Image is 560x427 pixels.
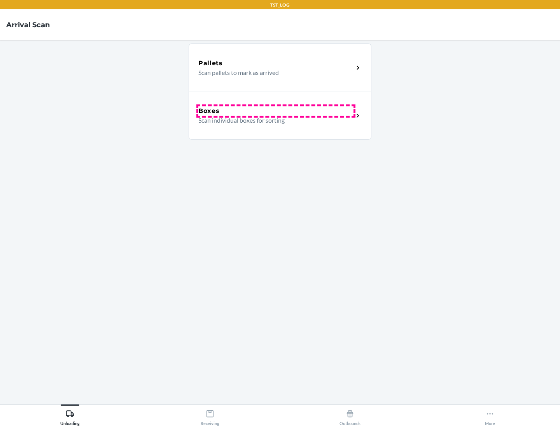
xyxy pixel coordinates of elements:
[270,2,290,9] p: TST_LOG
[189,43,371,92] a: PalletsScan pallets to mark as arrived
[280,404,420,426] button: Outbounds
[198,106,220,116] h5: Boxes
[198,68,347,77] p: Scan pallets to mark as arrived
[201,406,219,426] div: Receiving
[189,92,371,140] a: BoxesScan individual boxes for sorting
[198,59,223,68] h5: Pallets
[339,406,360,426] div: Outbounds
[60,406,80,426] div: Unloading
[140,404,280,426] button: Receiving
[485,406,495,426] div: More
[420,404,560,426] button: More
[6,20,50,30] h4: Arrival Scan
[198,116,347,125] p: Scan individual boxes for sorting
